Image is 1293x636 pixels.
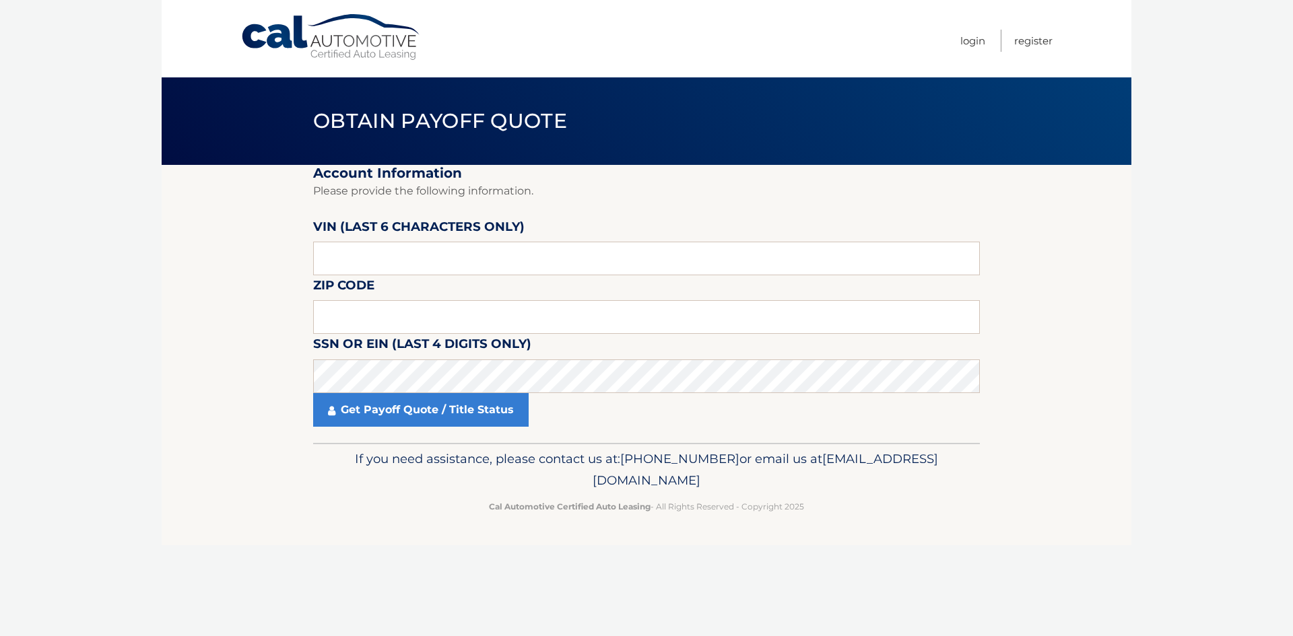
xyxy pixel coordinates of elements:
a: Get Payoff Quote / Title Status [313,393,529,427]
span: Obtain Payoff Quote [313,108,567,133]
h2: Account Information [313,165,980,182]
a: Login [960,30,985,52]
a: Cal Automotive [240,13,422,61]
p: - All Rights Reserved - Copyright 2025 [322,499,971,514]
a: Register [1014,30,1053,52]
label: Zip Code [313,275,374,300]
p: If you need assistance, please contact us at: or email us at [322,448,971,491]
p: Please provide the following information. [313,182,980,201]
label: VIN (last 6 characters only) [313,217,525,242]
strong: Cal Automotive Certified Auto Leasing [489,501,651,511]
span: [PHONE_NUMBER] [620,451,739,466]
label: SSN or EIN (last 4 digits only) [313,334,531,359]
